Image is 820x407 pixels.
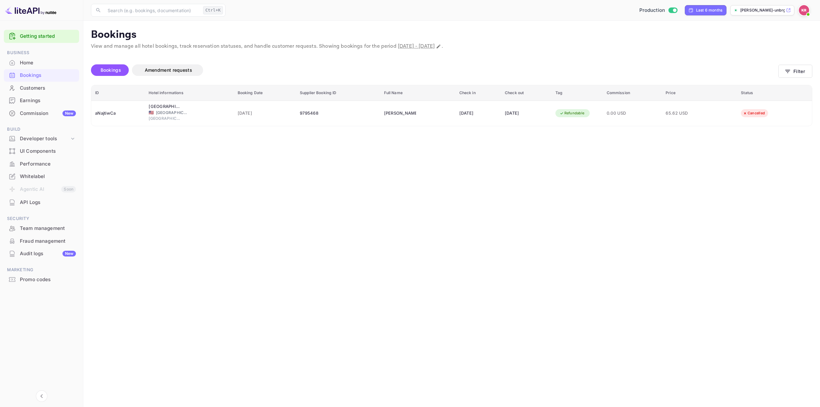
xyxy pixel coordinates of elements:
div: New [62,110,76,116]
a: Bookings [4,69,79,81]
button: Change date range [435,43,442,50]
div: New [62,251,76,256]
p: Bookings [91,28,812,41]
div: Fraud management [4,235,79,248]
th: Supplier Booking ID [296,85,380,101]
table: booking table [91,85,812,126]
span: Build [4,126,79,133]
span: Security [4,215,79,222]
a: Home [4,57,79,69]
a: Getting started [20,33,76,40]
div: Customers [20,85,76,92]
a: CommissionNew [4,107,79,119]
span: 65.62 USD [666,110,698,117]
span: [DATE] [238,110,292,117]
div: Hawthorne Inn and Conference Center [149,103,181,110]
th: Check out [501,85,552,101]
a: Team management [4,222,79,234]
span: [GEOGRAPHIC_DATA] [149,116,181,121]
div: Tramey Harris [384,108,416,118]
p: [PERSON_NAME]-unbrg.[PERSON_NAME]... [740,7,785,13]
div: UI Components [20,148,76,155]
th: Status [737,85,812,101]
div: Ctrl+K [203,6,223,14]
a: Whitelabel [4,170,79,182]
div: aNajtiwCa [95,108,141,118]
a: Performance [4,158,79,170]
div: Commission [20,110,76,117]
span: [GEOGRAPHIC_DATA] [156,110,188,116]
div: Team management [20,225,76,232]
a: Fraud management [4,235,79,247]
div: API Logs [4,196,79,209]
div: Fraud management [20,238,76,245]
th: Full Name [380,85,455,101]
span: Amendment requests [145,67,192,73]
button: Collapse navigation [36,390,47,402]
div: Refundable [555,109,589,117]
div: API Logs [20,199,76,206]
div: Bookings [20,72,76,79]
div: Promo codes [20,276,76,283]
div: 9795468 [300,108,376,118]
span: Bookings [101,67,121,73]
th: Check in [455,85,501,101]
div: Team management [4,222,79,235]
button: Filter [778,65,812,78]
th: Commission [603,85,662,101]
span: Production [639,7,665,14]
div: Developer tools [4,133,79,144]
a: Audit logsNew [4,248,79,259]
div: Earnings [4,94,79,107]
span: 0.00 USD [607,110,658,117]
p: View and manage all hotel bookings, track reservation statuses, and handle customer requests. Sho... [91,43,812,50]
a: UI Components [4,145,79,157]
div: Cancelled [739,109,769,117]
th: Booking Date [234,85,296,101]
span: Marketing [4,266,79,273]
div: Home [20,59,76,67]
div: Performance [20,160,76,168]
div: Whitelabel [20,173,76,180]
div: account-settings tabs [91,64,778,76]
div: Bookings [4,69,79,82]
th: Tag [552,85,603,101]
span: Business [4,49,79,56]
div: Switch to Sandbox mode [637,7,680,14]
div: Earnings [20,97,76,104]
div: [DATE] [459,108,497,118]
span: [DATE] - [DATE] [398,43,435,50]
span: United States of America [149,110,154,115]
div: Audit logs [20,250,76,257]
div: CommissionNew [4,107,79,120]
th: Hotel informations [145,85,234,101]
a: API Logs [4,196,79,208]
img: LiteAPI logo [5,5,56,15]
div: Whitelabel [4,170,79,183]
a: Customers [4,82,79,94]
input: Search (e.g. bookings, documentation) [104,4,201,17]
th: ID [91,85,145,101]
div: UI Components [4,145,79,158]
div: Developer tools [20,135,70,142]
div: Last 6 months [696,7,722,13]
th: Price [662,85,737,101]
div: Customers [4,82,79,94]
a: Earnings [4,94,79,106]
img: Kobus Roux [799,5,809,15]
div: [DATE] [505,108,548,118]
div: Getting started [4,30,79,43]
a: Promo codes [4,273,79,285]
